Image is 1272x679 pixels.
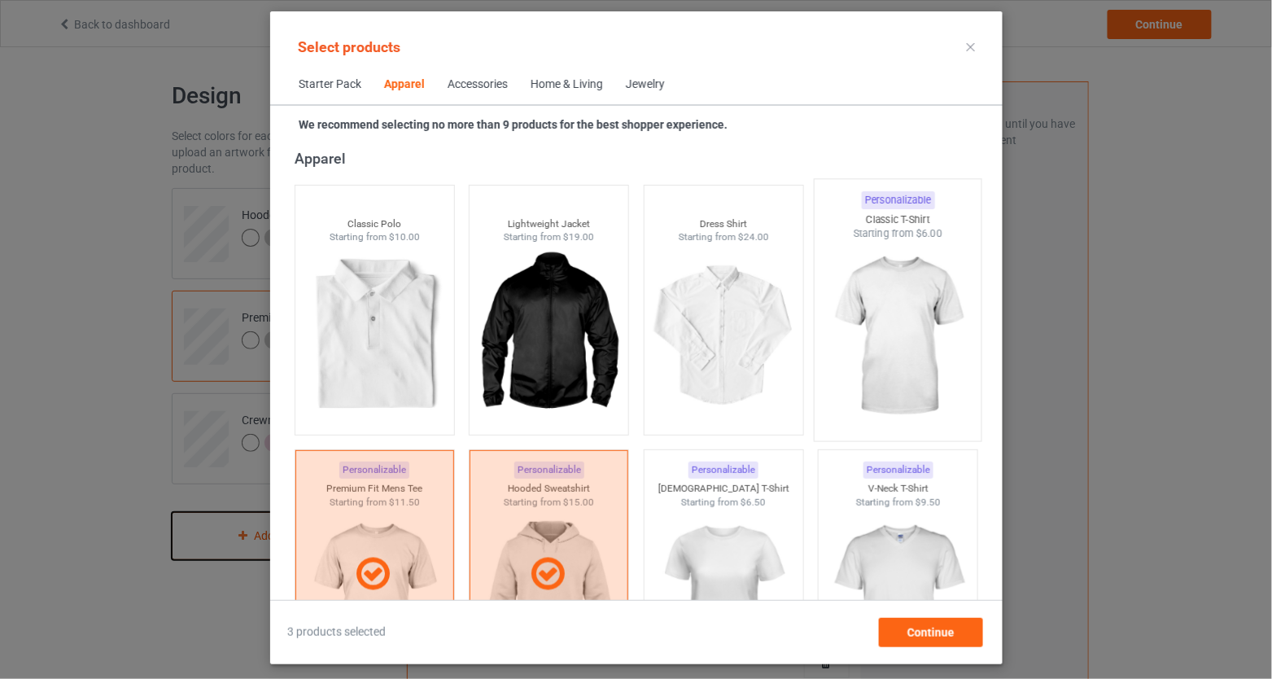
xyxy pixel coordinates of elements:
div: Starting from [815,226,981,240]
div: Apparel [384,77,425,93]
div: Home & Living [531,77,603,93]
div: Apparel [294,149,985,168]
div: V-Neck T-Shirt [819,482,977,496]
span: $19.00 [563,231,594,243]
div: Accessories [448,77,508,93]
div: Jewelry [626,77,665,93]
span: 3 products selected [287,624,386,641]
span: $10.00 [388,231,419,243]
span: $6.50 [741,497,766,508]
img: regular.jpg [301,244,447,427]
div: Lightweight Jacket [470,217,628,231]
img: regular.jpg [650,244,796,427]
div: Personalizable [863,462,933,479]
img: regular.jpg [476,244,622,427]
div: Starting from [295,230,453,244]
div: Starting from [819,496,977,510]
span: Starter Pack [287,65,373,104]
div: Personalizable [688,462,758,479]
img: regular.jpg [821,241,974,432]
span: $9.50 [915,497,940,508]
div: Personalizable [861,191,934,209]
div: Continue [878,618,982,647]
span: Select products [298,38,400,55]
div: Starting from [644,496,802,510]
strong: We recommend selecting no more than 9 products for the best shopper experience. [299,118,728,131]
div: Starting from [470,230,628,244]
div: Classic T-Shirt [815,212,981,226]
span: $6.00 [916,227,942,239]
span: Continue [907,626,954,639]
div: Starting from [644,230,802,244]
div: Classic Polo [295,217,453,231]
span: $24.00 [737,231,768,243]
div: [DEMOGRAPHIC_DATA] T-Shirt [644,482,802,496]
div: Dress Shirt [644,217,802,231]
